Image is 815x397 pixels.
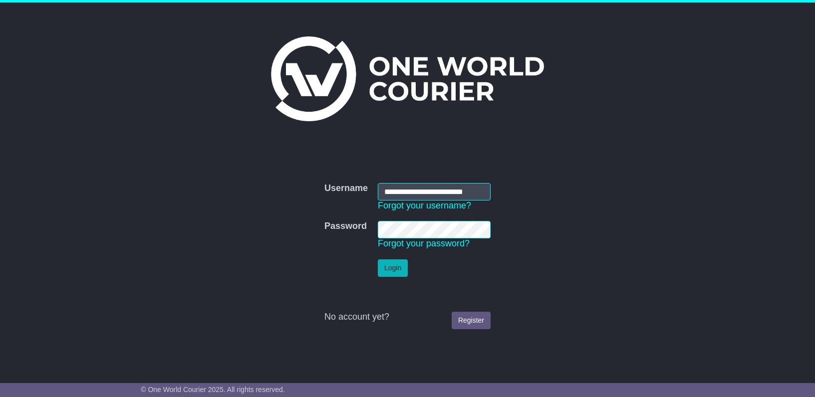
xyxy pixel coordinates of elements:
[378,200,471,210] a: Forgot your username?
[324,183,368,194] label: Username
[378,238,470,248] a: Forgot your password?
[324,221,367,232] label: Password
[378,259,408,277] button: Login
[271,36,543,121] img: One World
[452,312,491,329] a: Register
[141,386,285,394] span: © One World Courier 2025. All rights reserved.
[324,312,491,323] div: No account yet?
